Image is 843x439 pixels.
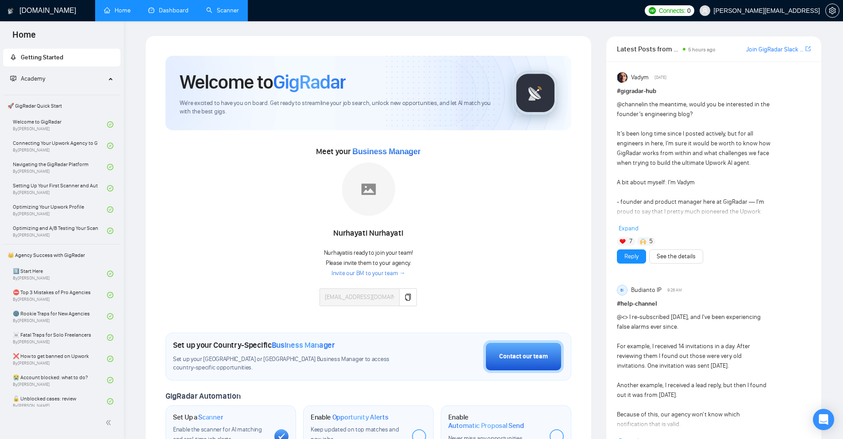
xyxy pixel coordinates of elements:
[13,285,107,305] a: ⛔ Top 3 Mistakes of Pro AgenciesBy[PERSON_NAME]
[107,164,113,170] span: check-circle
[746,45,804,54] a: Join GigRadar Slack Community
[13,392,107,411] a: 🔓 Unblocked cases: reviewBy[PERSON_NAME]
[513,71,558,115] img: gigradar-logo.png
[617,299,811,309] h1: # help-channel
[107,206,113,213] span: check-circle
[105,418,114,427] span: double-left
[21,54,63,61] span: Getting Started
[198,413,223,422] span: Scanner
[619,225,639,232] span: Expand
[10,54,16,60] span: rocket
[13,136,107,155] a: Connecting Your Upwork Agency to GigRadarBy[PERSON_NAME]
[649,7,656,14] img: upwork-logo.png
[617,100,772,353] div: in the meantime, would you be interested in the founder’s engineering blog? It’s been long time s...
[13,349,107,369] a: ❌ How to get banned on UpworkBy[PERSON_NAME]
[107,377,113,383] span: check-circle
[352,147,420,156] span: Business Manager
[104,7,131,14] a: homeHome
[825,7,839,14] a: setting
[654,74,666,82] span: [DATE]
[107,271,113,277] span: check-circle
[13,370,107,390] a: 😭 Account blocked: what to do?By[PERSON_NAME]
[10,75,45,82] span: Academy
[805,45,811,53] a: export
[4,246,119,264] span: 👑 Agency Success with GigRadar
[4,97,119,115] span: 🚀 GigRadar Quick Start
[649,237,653,246] span: 5
[13,179,107,198] a: Setting Up Your First Scanner and Auto-BidderBy[PERSON_NAME]
[206,7,239,14] a: searchScanner
[180,99,499,116] span: We're excited to have you on board. Get ready to streamline your job search, unlock new opportuni...
[13,264,107,284] a: 1️⃣ Start HereBy[PERSON_NAME]
[13,200,107,219] a: Optimizing Your Upwork ProfileBy[PERSON_NAME]
[13,157,107,177] a: Navigating the GigRadar PlatformBy[PERSON_NAME]
[631,73,649,82] span: Vadym
[3,49,120,66] li: Getting Started
[617,101,643,108] span: @channel
[107,185,113,191] span: check-circle
[687,6,691,16] span: 0
[107,356,113,362] span: check-circle
[173,355,408,372] span: Set up your [GEOGRAPHIC_DATA] or [GEOGRAPHIC_DATA] Business Manager to access country-specific op...
[620,238,626,245] img: ❤️
[319,226,417,241] div: Nurhayati Nurhayati
[5,28,43,47] span: Home
[316,147,420,156] span: Meet your
[399,288,417,306] button: copy
[624,252,639,261] a: Reply
[659,6,685,16] span: Connects:
[342,163,395,216] img: placeholder.png
[483,340,564,373] button: Contact our team
[107,313,113,319] span: check-circle
[21,75,45,82] span: Academy
[617,43,680,54] span: Latest Posts from the GigRadar Community
[649,249,703,264] button: See the details
[107,398,113,404] span: check-circle
[13,307,107,326] a: 🌚 Rookie Traps for New AgenciesBy[PERSON_NAME]
[631,285,662,295] span: Budianto IP
[404,294,412,301] span: copy
[326,259,411,267] span: Please invite them to your agency.
[331,269,405,278] a: Invite our BM to your team →
[617,249,646,264] button: Reply
[667,286,682,294] span: 9:26 AM
[107,121,113,128] span: check-circle
[617,72,628,83] img: Vadym
[324,249,413,256] span: Nurhayati is ready to join your team!
[272,340,335,350] span: Business Manager
[448,421,524,430] span: Automatic Proposal Send
[13,328,107,347] a: ☠️ Fatal Traps for Solo FreelancersBy[PERSON_NAME]
[173,413,223,422] h1: Set Up a
[13,221,107,241] a: Optimizing and A/B Testing Your Scanner for Better ResultsBy[PERSON_NAME]
[180,70,346,94] h1: Welcome to
[813,409,834,430] div: Open Intercom Messenger
[629,237,632,246] span: 7
[805,45,811,52] span: export
[688,47,716,53] span: 5 hours ago
[640,238,646,245] img: 🙌
[826,7,839,14] span: setting
[107,228,113,234] span: check-circle
[148,7,189,14] a: dashboardDashboard
[173,340,335,350] h1: Set up your Country-Specific
[311,413,389,422] h1: Enable
[107,334,113,341] span: check-circle
[825,4,839,18] button: setting
[617,285,627,295] div: BI
[166,391,240,401] span: GigRadar Automation
[499,352,548,361] div: Contact our team
[617,86,811,96] h1: # gigradar-hub
[273,70,346,94] span: GigRadar
[13,115,107,134] a: Welcome to GigRadarBy[PERSON_NAME]
[332,413,389,422] span: Opportunity Alerts
[702,8,708,14] span: user
[107,292,113,298] span: check-circle
[448,413,543,430] h1: Enable
[657,252,696,261] a: See the details
[107,143,113,149] span: check-circle
[8,4,14,18] img: logo
[10,75,16,82] span: fund-projection-screen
